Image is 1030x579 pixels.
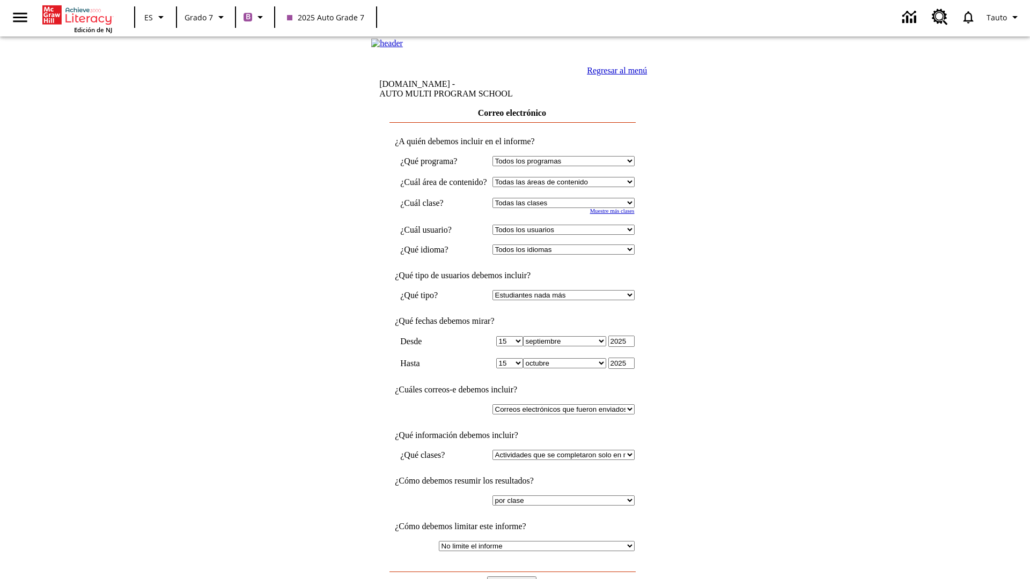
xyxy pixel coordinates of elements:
button: Boost El color de la clase es morado/púrpura. Cambiar el color de la clase. [239,8,271,27]
a: Correo electrónico [478,108,546,117]
span: ES [144,12,153,23]
td: ¿Qué tipo de usuarios debemos incluir? [389,271,634,280]
td: Desde [400,336,487,347]
span: Grado 7 [185,12,213,23]
span: 2025 Auto Grade 7 [287,12,364,23]
td: ¿Qué programa? [400,156,487,166]
a: Regresar al menú [587,66,647,75]
nobr: ¿Cuál área de contenido? [400,177,487,187]
img: header [371,39,403,48]
td: ¿Cuál clase? [400,198,487,208]
td: ¿Cuál usuario? [400,225,487,235]
td: [DOMAIN_NAME] - [379,79,545,99]
button: Abrir el menú lateral [4,2,36,33]
td: ¿Cuáles correos-e debemos incluir? [389,385,634,395]
button: Grado: Grado 7, Elige un grado [180,8,232,27]
span: Tauto [987,12,1007,23]
td: ¿A quién debemos incluir en el informe? [389,137,634,146]
td: ¿Qué idioma? [400,244,487,255]
span: Edición de NJ [74,26,112,34]
a: Notificaciones [954,3,982,31]
a: Centro de información [896,3,925,32]
button: Perfil/Configuración [982,8,1026,27]
td: ¿Qué clases? [400,450,487,460]
td: ¿Qué fechas debemos mirar? [389,316,634,326]
td: ¿Cómo debemos resumir los resultados? [389,476,634,486]
a: Centro de recursos, Se abrirá en una pestaña nueva. [925,3,954,32]
button: Lenguaje: ES, Selecciona un idioma [138,8,173,27]
td: ¿Qué tipo? [400,290,487,300]
nobr: AUTO MULTI PROGRAM SCHOOL [379,89,512,98]
td: Hasta [400,358,487,369]
a: Muestre más clases [590,208,635,214]
td: ¿Qué información debemos incluir? [389,430,634,440]
td: ¿Cómo debemos limitar este informe? [389,522,634,531]
div: Portada [42,3,112,34]
span: B [246,10,251,24]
